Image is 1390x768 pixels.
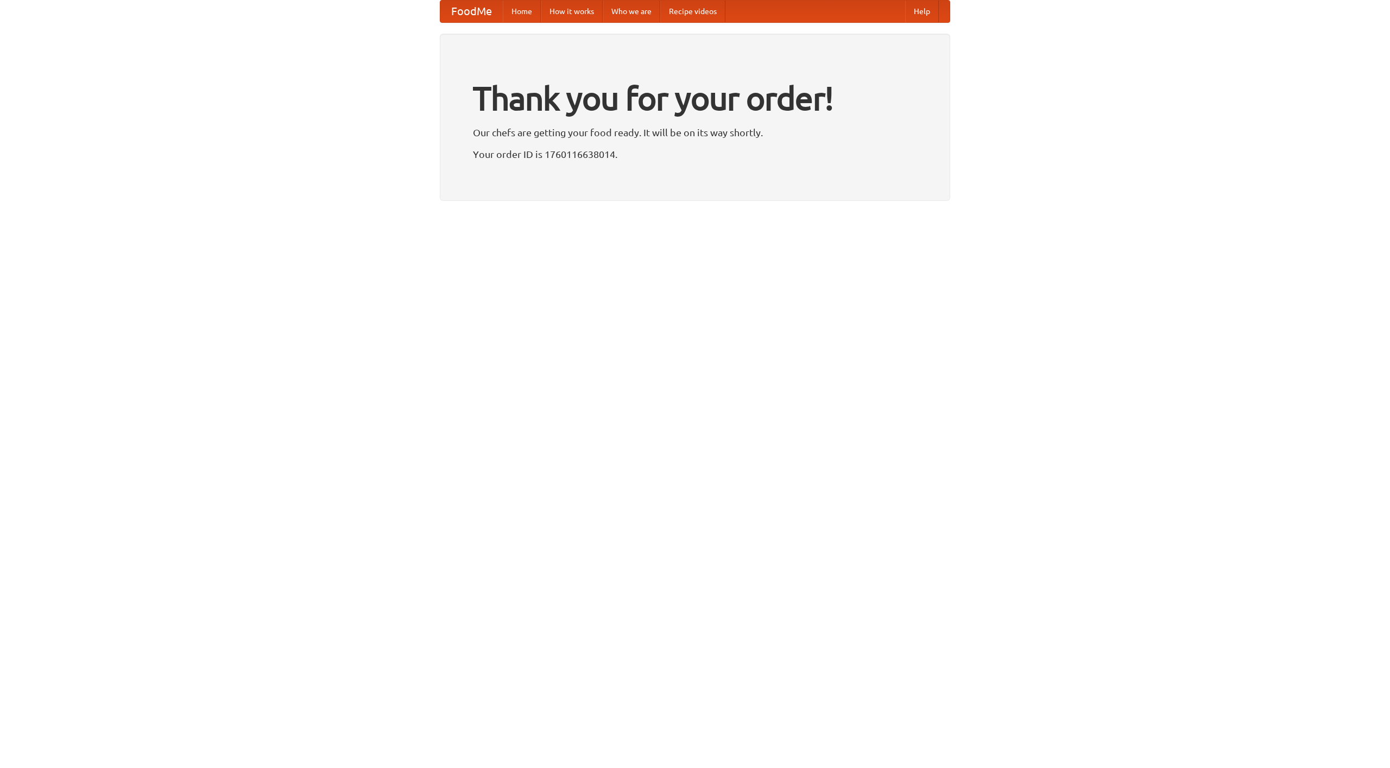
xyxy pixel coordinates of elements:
a: FoodMe [440,1,503,22]
a: How it works [541,1,603,22]
a: Recipe videos [660,1,725,22]
a: Help [905,1,939,22]
a: Home [503,1,541,22]
p: Your order ID is 1760116638014. [473,146,917,162]
p: Our chefs are getting your food ready. It will be on its way shortly. [473,124,917,141]
a: Who we are [603,1,660,22]
h1: Thank you for your order! [473,72,917,124]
